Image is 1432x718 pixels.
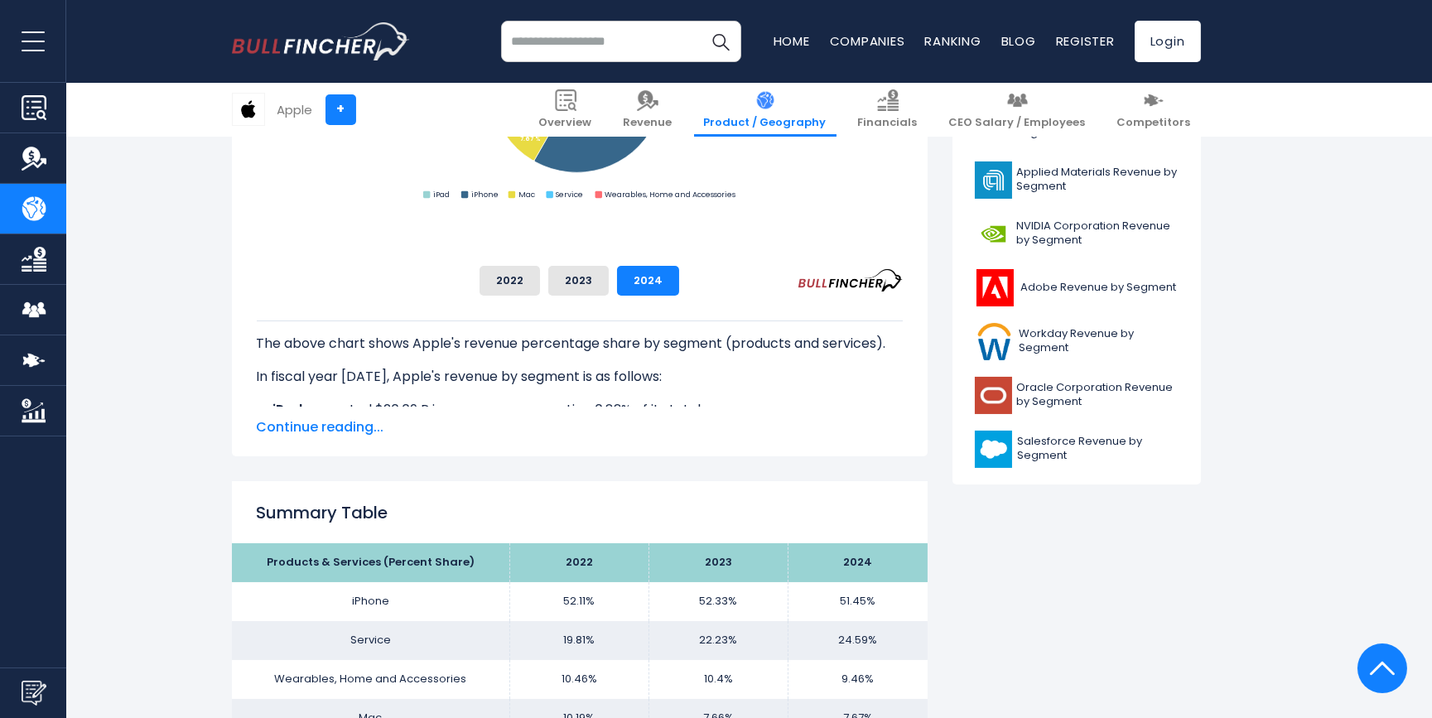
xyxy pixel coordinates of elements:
[1017,435,1179,463] span: Salesforce Revenue by Segment
[470,190,498,200] text: iPhone
[273,400,303,419] b: iPad
[830,32,905,50] a: Companies
[257,334,903,354] p: The above chart shows Apple's revenue percentage share by segment (products and services).
[520,135,541,142] tspan: 7.67 %
[649,660,788,699] td: 10.4%
[556,190,583,200] text: Service
[949,116,1086,130] span: CEO Salary / Employees
[432,190,449,200] text: iPad
[1021,281,1177,295] span: Adobe Revenue by Segment
[257,417,903,437] span: Continue reading...
[1017,219,1179,248] span: NVIDIA Corporation Revenue by Segment
[614,83,682,137] a: Revenue
[975,161,1012,199] img: AMAT logo
[232,22,410,60] a: Go to homepage
[529,83,602,137] a: Overview
[232,621,510,660] td: Service
[257,400,903,420] li: generated $26.69 B in revenue, representing 6.83% of its total revenue.
[694,83,837,137] a: Product / Geography
[788,660,928,699] td: 9.46%
[510,660,649,699] td: 10.46%
[925,32,981,50] a: Ranking
[518,190,534,200] text: Mac
[257,367,903,387] p: In fiscal year [DATE], Apple's revenue by segment is as follows:
[277,100,313,119] div: Apple
[1019,327,1178,355] span: Workday Revenue by Segment
[1117,116,1191,130] span: Competitors
[788,621,928,660] td: 24.59%
[232,543,510,582] th: Products & Services (Percent Share)
[232,22,410,60] img: bullfincher logo
[975,377,1012,414] img: ORCL logo
[1107,83,1201,137] a: Competitors
[624,116,673,130] span: Revenue
[965,265,1189,311] a: Adobe Revenue by Segment
[1017,381,1179,409] span: Oracle Corporation Revenue by Segment
[325,94,356,125] a: +
[1017,112,1179,140] span: Infosys Limited Revenue by Segment
[788,543,928,582] th: 2024
[649,621,788,660] td: 22.23%
[257,500,903,525] h2: Summary Table
[774,32,810,50] a: Home
[480,266,540,296] button: 2022
[510,621,649,660] td: 19.81%
[649,543,788,582] th: 2023
[617,266,679,296] button: 2024
[975,215,1012,253] img: NVDA logo
[965,319,1189,364] a: Workday Revenue by Segment
[539,116,592,130] span: Overview
[848,83,928,137] a: Financials
[700,21,741,62] button: Search
[975,323,1015,360] img: WDAY logo
[704,116,827,130] span: Product / Geography
[232,660,510,699] td: Wearables, Home and Accessories
[510,543,649,582] th: 2022
[788,582,928,621] td: 51.45%
[1056,32,1115,50] a: Register
[965,211,1189,257] a: NVIDIA Corporation Revenue by Segment
[649,582,788,621] td: 52.33%
[1135,21,1201,62] a: Login
[858,116,918,130] span: Financials
[975,269,1016,306] img: ADBE logo
[965,157,1189,203] a: Applied Materials Revenue by Segment
[257,320,903,579] div: The for Apple is the iPhone, which represents 51.45% of its total revenue. The for Apple is the i...
[965,373,1189,418] a: Oracle Corporation Revenue by Segment
[510,582,649,621] td: 52.11%
[232,582,510,621] td: iPhone
[1017,166,1179,194] span: Applied Materials Revenue by Segment
[548,266,609,296] button: 2023
[939,83,1096,137] a: CEO Salary / Employees
[965,426,1189,472] a: Salesforce Revenue by Segment
[1001,32,1036,50] a: Blog
[975,431,1012,468] img: CRM logo
[233,94,264,125] img: AAPL logo
[605,190,735,200] text: Wearables, Home and Accessories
